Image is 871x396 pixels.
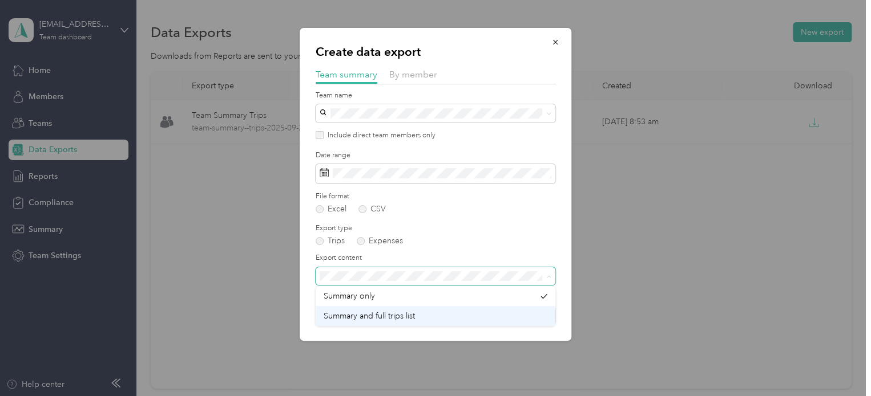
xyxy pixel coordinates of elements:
[316,69,377,80] span: Team summary
[357,237,403,245] label: Expenses
[807,332,871,396] iframe: Everlance-gr Chat Button Frame
[316,150,555,161] label: Date range
[324,130,435,141] label: Include direct team members only
[316,223,555,234] label: Export type
[324,311,415,321] span: Summary and full trips list
[316,205,346,213] label: Excel
[316,44,555,60] p: Create data export
[316,191,555,202] label: File format
[324,291,375,301] span: Summary only
[316,253,555,263] label: Export content
[316,91,555,101] label: Team name
[316,237,345,245] label: Trips
[358,205,386,213] label: CSV
[389,69,437,80] span: By member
